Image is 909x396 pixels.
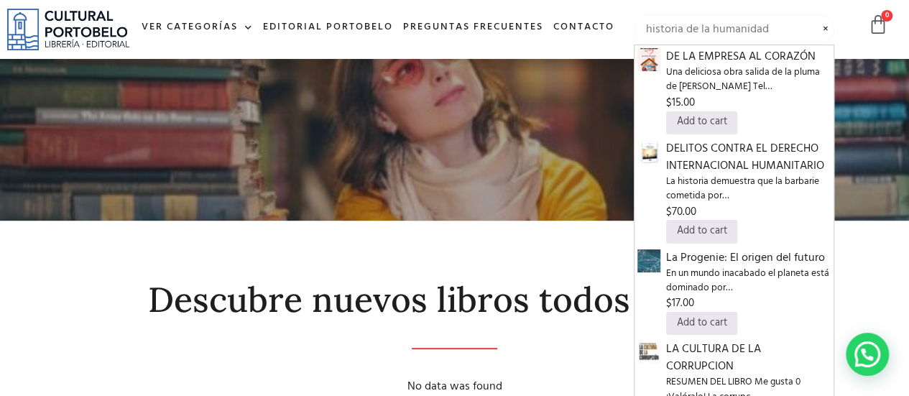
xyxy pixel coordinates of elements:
[666,220,737,243] a: Add to cart: “DELITOS CONTRA EL DERECHO INTERNACIONAL HUMANITARIO”
[666,295,694,312] bdi: 17.00
[637,341,660,364] img: la_cultura_de_la_corrupcion-1.jpg
[548,12,619,43] a: Contacto
[398,12,548,43] a: Preguntas frecuentes
[666,175,831,204] span: La historia demuestra que la barbarie cometida por…
[666,249,831,267] span: La Progenie: El origen del futuro
[666,140,831,175] span: DELITOS CONTRA EL DERECHO INTERNACIONAL HUMANITARIO
[666,94,672,111] span: $
[666,94,695,111] bdi: 15.00
[666,140,831,221] a: DELITOS CONTRA EL DERECHO INTERNACIONAL HUMANITARIOLa historia demuestra que la barbarie cometida...
[666,111,737,134] a: Add to cart: “DE LA EMPRESA AL CORAZÓN”
[666,312,737,335] a: Add to cart: “La Progenie: El origen del futuro”
[666,48,831,111] a: DE LA EMPRESA AL CORAZÓNUna deliciosa obra salida de la pluma de [PERSON_NAME] Tel…$15.00
[666,267,831,296] span: En un mundo inacabado el planeta está dominado por…
[637,252,660,270] a: La Progenie: El origen del futuro
[637,140,660,163] img: 978-84-19580-52-8
[666,341,831,375] span: LA CULTURA DE LA CORRUPCION
[666,203,696,221] bdi: 70.00
[817,21,834,22] span: Limpiar
[666,48,831,65] span: DE LA EMPRESA AL CORAZÓN
[666,295,672,312] span: $
[637,48,660,71] img: PORTADA-DIANA-TELLO-portada
[137,12,258,43] a: Ver Categorías
[637,343,660,362] a: LA CULTURA DE LA CORRUPCION
[634,14,834,45] input: Búsqueda
[881,10,892,22] span: 0
[666,249,831,313] a: La Progenie: El origen del futuroEn un mundo inacabado el planeta está dominado por…$17.00
[26,378,883,395] div: No data was found
[637,142,660,161] a: DELITOS CONTRA EL DERECHO INTERNACIONAL HUMANITARIO
[666,203,672,221] span: $
[26,281,883,319] h2: Descubre nuevos libros todos los días
[666,65,831,95] span: Una deliciosa obra salida de la pluma de [PERSON_NAME] Tel…
[637,50,660,69] a: DE LA EMPRESA AL CORAZÓN
[846,333,889,376] div: Contactar por WhatsApp
[258,12,398,43] a: Editorial Portobelo
[868,14,888,35] a: 0
[637,249,660,272] img: virgilio-1.jpg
